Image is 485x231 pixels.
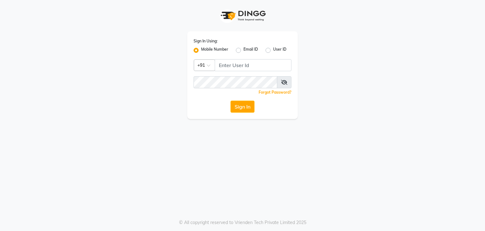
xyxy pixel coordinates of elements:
[194,38,218,44] label: Sign In Using:
[243,47,258,54] label: Email ID
[201,47,228,54] label: Mobile Number
[217,6,268,25] img: logo1.svg
[231,101,254,113] button: Sign In
[273,47,286,54] label: User ID
[259,90,291,95] a: Forgot Password?
[215,59,291,71] input: Username
[194,76,277,88] input: Username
